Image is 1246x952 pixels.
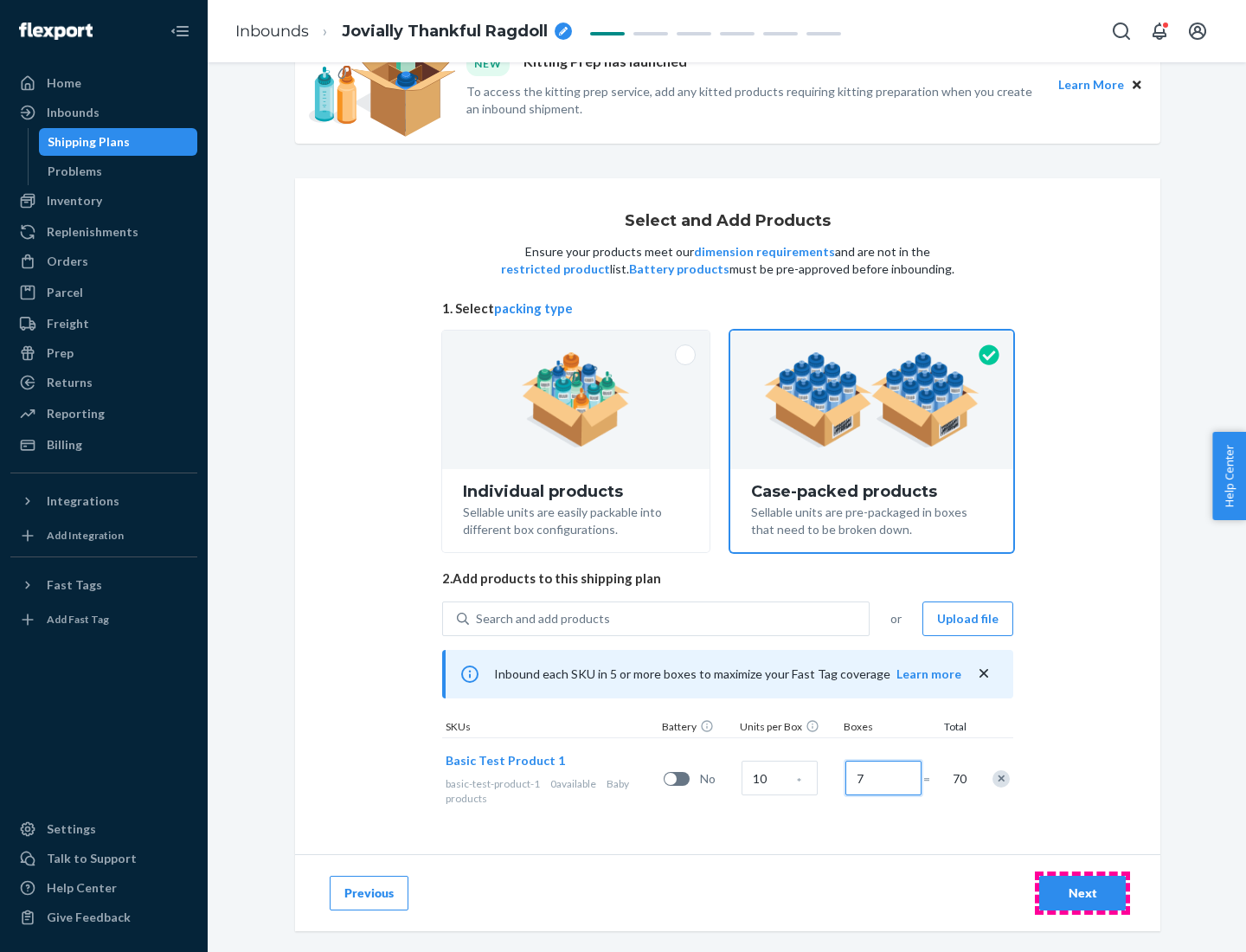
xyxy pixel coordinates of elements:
[751,500,992,538] div: Sellable units are pre-packaged in boxes that need to be broken down.
[629,261,729,278] button: Battery products
[1104,14,1139,48] button: Open Search Box
[19,23,93,40] img: Flexport logo
[10,606,197,634] a: Add Fast Tag
[47,436,82,453] div: Billing
[1127,75,1146,94] button: Close
[47,820,96,838] div: Settings
[10,99,197,126] a: Inbounds
[550,777,596,790] span: 0 available
[927,719,970,737] div: Total
[896,666,961,683] button: Learn more
[751,483,992,500] div: Case-packed products
[10,815,197,843] a: Settings
[442,569,1013,588] span: 2. Add products to this shipping plan
[890,610,902,627] span: or
[922,601,1013,636] button: Upload file
[10,487,197,515] button: Integrations
[342,21,548,43] span: Jovially Thankful Ragdoll
[10,874,197,902] a: Help Center
[463,500,689,538] div: Sellable units are easily packable into different box configurations.
[10,310,197,338] a: Freight
[10,400,197,428] a: Reporting
[47,576,102,594] div: Fast Tags
[47,74,81,92] div: Home
[47,104,100,121] div: Inbounds
[10,187,197,215] a: Inventory
[47,253,88,270] div: Orders
[235,22,309,41] a: Inbounds
[39,128,198,156] a: Shipping Plans
[47,879,117,897] div: Help Center
[494,299,573,318] button: packing type
[1212,432,1246,520] button: Help Center
[992,770,1010,788] div: Remove Item
[442,650,1013,698] div: Inbound each SKU in 5 or more boxes to maximize your Fast Tag coverage
[47,344,74,362] div: Prep
[47,405,105,422] div: Reporting
[48,163,102,180] div: Problems
[10,218,197,246] a: Replenishments
[446,753,565,768] span: Basic Test Product 1
[463,483,689,500] div: Individual products
[47,492,119,510] div: Integrations
[442,719,658,737] div: SKUs
[736,719,840,737] div: Units per Box
[446,777,540,790] span: basic-test-product-1
[466,83,1043,118] p: To access the kitting prep service, add any kitted products requiring kitting preparation when yo...
[163,14,197,48] button: Close Navigation
[1180,14,1215,48] button: Open account menu
[47,909,131,926] div: Give Feedback
[499,243,956,278] p: Ensure your products meet our and are not in the list. must be pre-approved before inbounding.
[949,770,967,788] span: 70
[10,571,197,599] button: Fast Tags
[330,876,408,910] button: Previous
[10,248,197,275] a: Orders
[923,770,941,788] span: =
[742,761,818,795] input: Case Quantity
[446,776,657,806] div: Baby products
[764,352,979,447] img: case-pack.59cecea509d18c883b923b81aeac6d0b.png
[975,665,992,683] button: close
[10,279,197,306] a: Parcel
[10,904,197,931] button: Give Feedback
[466,52,510,75] div: NEW
[840,719,927,737] div: Boxes
[47,315,89,332] div: Freight
[694,243,835,261] button: dimension requirements
[48,133,130,151] div: Shipping Plans
[522,352,630,447] img: individual-pack.facf35554cb0f1810c75b2bd6df2d64e.png
[10,431,197,459] a: Billing
[47,850,137,867] div: Talk to Support
[1058,75,1124,94] button: Learn More
[222,6,586,57] ol: breadcrumbs
[10,69,197,97] a: Home
[1142,14,1177,48] button: Open notifications
[39,158,198,185] a: Problems
[47,612,109,627] div: Add Fast Tag
[47,374,93,391] div: Returns
[47,284,83,301] div: Parcel
[10,522,197,550] a: Add Integration
[442,299,1013,318] span: 1. Select
[47,192,102,209] div: Inventory
[625,213,831,230] h1: Select and Add Products
[47,528,124,543] div: Add Integration
[446,752,565,769] button: Basic Test Product 1
[1039,876,1126,910] button: Next
[658,719,736,737] div: Battery
[10,369,197,396] a: Returns
[501,261,610,278] button: restricted product
[523,52,687,75] p: Kitting Prep has launched
[10,845,197,872] a: Talk to Support
[700,770,735,788] span: No
[845,761,922,795] input: Number of boxes
[47,223,138,241] div: Replenishments
[476,610,610,627] div: Search and add products
[1054,884,1111,902] div: Next
[10,339,197,367] a: Prep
